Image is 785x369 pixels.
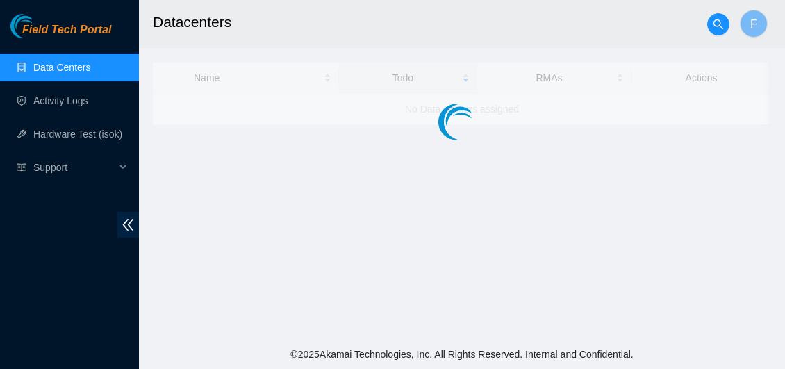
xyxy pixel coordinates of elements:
footer: © 2025 Akamai Technologies, Inc. All Rights Reserved. Internal and Confidential. [139,340,785,369]
a: Hardware Test (isok) [33,129,122,140]
button: search [707,13,729,35]
span: read [17,163,26,172]
span: search [708,19,729,30]
span: Field Tech Portal [22,24,111,37]
button: F [740,10,768,38]
a: Activity Logs [33,95,88,106]
span: F [750,15,757,33]
span: Support [33,154,115,181]
a: Akamai TechnologiesField Tech Portal [10,25,111,43]
span: double-left [117,212,139,238]
img: Akamai Technologies [10,14,70,38]
a: Data Centers [33,62,90,73]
